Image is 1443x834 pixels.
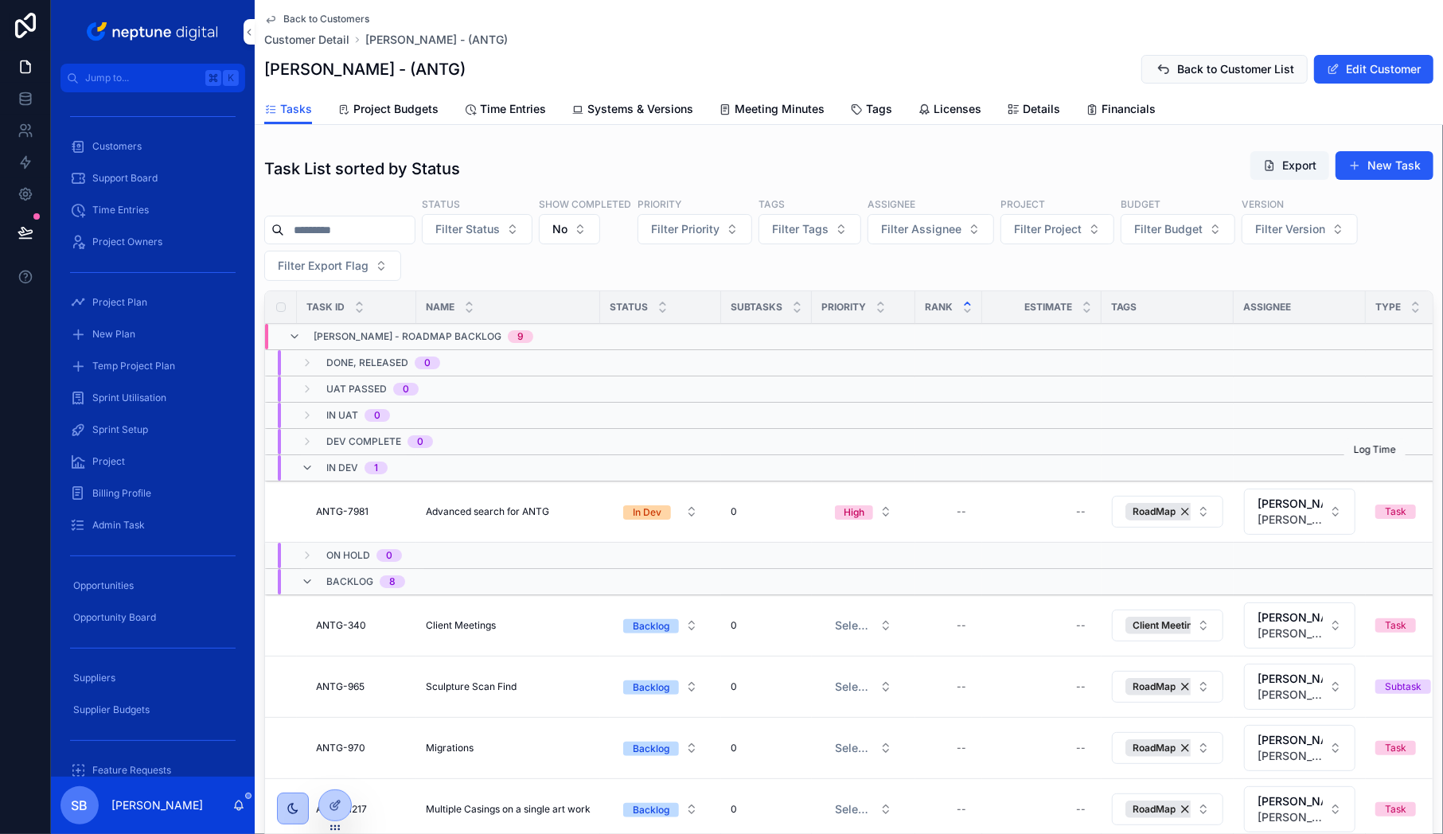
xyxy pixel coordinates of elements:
[1244,725,1355,771] button: Select Button
[610,672,712,702] a: Select Button
[633,680,669,695] div: Backlog
[822,795,905,824] button: Select Button
[821,497,906,527] a: Select Button
[731,619,802,632] a: 0
[60,288,245,317] a: Project Plan
[85,72,199,84] span: Jump to...
[60,571,245,600] a: Opportunities
[60,196,245,224] a: Time Entries
[314,330,501,343] span: [PERSON_NAME] - Roadmap Backlog
[316,742,365,754] span: ANTG-970
[1242,214,1358,244] button: Select Button
[1385,505,1406,519] div: Task
[374,462,378,474] div: 1
[881,221,961,237] span: Filter Assignee
[1111,670,1224,703] a: Select Button
[1243,724,1356,772] a: Select Button
[464,95,546,127] a: Time Entries
[552,221,567,237] span: No
[925,735,973,761] a: --
[426,742,591,754] a: Migrations
[1375,301,1401,314] span: Type
[424,357,431,369] div: 0
[1258,809,1323,825] span: [PERSON_NAME][EMAIL_ADDRESS][PERSON_NAME][DOMAIN_NAME]
[992,499,1092,524] a: --
[1243,301,1291,314] span: Assignee
[1111,793,1224,826] a: Select Button
[868,214,994,244] button: Select Button
[92,764,171,777] span: Feature Requests
[1111,731,1224,765] a: Select Button
[835,801,873,817] span: Select a Priority
[731,619,737,632] span: 0
[731,505,737,518] span: 0
[1133,505,1176,518] span: RoadMap
[731,680,737,693] span: 0
[1125,617,1222,634] button: Unselect 8
[1244,489,1355,535] button: Select Button
[480,101,546,117] span: Time Entries
[60,664,245,692] a: Suppliers
[821,794,906,824] a: Select Button
[264,251,401,281] button: Select Button
[638,197,681,211] label: Priority
[1385,741,1406,755] div: Task
[1086,95,1156,127] a: Financials
[60,132,245,161] a: Customers
[92,140,142,153] span: Customers
[1258,748,1323,764] span: [PERSON_NAME][EMAIL_ADDRESS][PERSON_NAME][DOMAIN_NAME]
[1111,301,1137,314] span: Tags
[925,797,973,822] a: --
[426,680,517,693] span: Sculpture Scan Find
[1076,742,1086,754] div: --
[651,221,720,237] span: Filter Priority
[1244,664,1355,710] button: Select Button
[73,672,115,684] span: Suppliers
[353,101,439,117] span: Project Budgets
[610,301,648,314] span: Status
[60,415,245,444] a: Sprint Setup
[1258,496,1323,512] span: [PERSON_NAME]
[719,95,825,127] a: Meeting Minutes
[92,204,149,216] span: Time Entries
[326,549,370,562] span: On Hold
[374,409,380,422] div: 0
[821,672,906,702] a: Select Button
[316,505,407,518] a: ANTG-7981
[731,803,802,816] a: 0
[326,357,408,369] span: Done, Released
[264,58,466,80] h1: [PERSON_NAME] - (ANTG)
[337,95,439,127] a: Project Budgets
[633,505,661,520] div: In Dev
[731,301,782,314] span: Subtasks
[60,352,245,380] a: Temp Project Plan
[539,214,600,244] button: Select Button
[84,19,223,45] img: App logo
[1133,680,1176,693] span: RoadMap
[111,797,203,813] p: [PERSON_NAME]
[850,95,892,127] a: Tags
[60,447,245,476] a: Project
[1111,609,1224,642] a: Select Button
[1125,801,1199,818] button: Unselect 33
[638,214,752,244] button: Select Button
[992,674,1092,700] a: --
[92,328,135,341] span: New Plan
[60,164,245,193] a: Support Board
[868,197,915,211] label: Assignee
[73,703,150,716] span: Supplier Budgets
[280,101,312,117] span: Tasks
[365,32,508,48] a: [PERSON_NAME] - (ANTG)
[992,613,1092,638] a: --
[633,803,669,817] div: Backlog
[1385,802,1406,816] div: Task
[957,505,966,518] div: --
[316,619,366,632] span: ANTG-340
[1250,151,1329,180] button: Export
[1076,505,1086,518] div: --
[1121,197,1160,211] label: Budget
[925,499,973,524] a: --
[571,95,693,127] a: Systems & Versions
[1134,221,1203,237] span: Filter Budget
